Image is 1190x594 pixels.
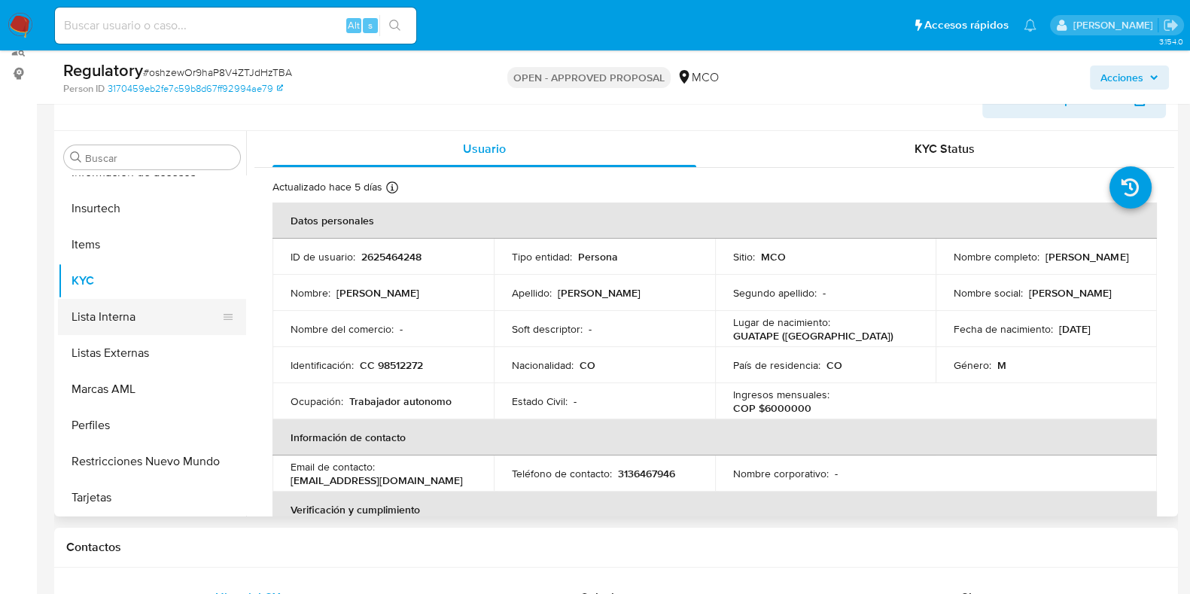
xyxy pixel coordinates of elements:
p: Estado Civil : [512,394,568,408]
button: search-icon [379,15,410,36]
p: [DATE] [1059,322,1091,336]
p: Fecha de nacimiento : [954,322,1053,336]
button: Buscar [70,151,82,163]
input: Buscar [85,151,234,165]
button: Lista Interna [58,299,234,335]
span: 3.154.0 [1158,35,1182,47]
p: - [574,394,577,408]
span: Acciones [1100,65,1143,90]
p: Trabajador autonomo [349,394,452,408]
a: Notificaciones [1024,19,1036,32]
input: Buscar usuario o caso... [55,16,416,35]
p: Nombre del comercio : [291,322,394,336]
p: Nombre social : [954,286,1023,300]
p: Teléfono de contacto : [512,467,612,480]
p: Persona [578,250,618,263]
button: Listas Externas [58,335,246,371]
p: Ingresos mensuales : [733,388,829,401]
button: Restricciones Nuevo Mundo [58,443,246,480]
p: Sitio : [733,250,755,263]
span: KYC Status [915,140,975,157]
p: - [589,322,592,336]
p: GUATAPE ([GEOGRAPHIC_DATA]) [733,329,893,343]
b: Regulatory [63,58,143,82]
th: Verificación y cumplimiento [272,492,1157,528]
p: 3136467946 [618,467,675,480]
p: [PERSON_NAME] [1045,250,1128,263]
p: Lugar de nacimiento : [733,315,830,329]
span: s [368,18,373,32]
button: Insurtech [58,190,246,227]
span: Accesos rápidos [924,17,1009,33]
p: Nombre completo : [954,250,1039,263]
p: CO [580,358,595,372]
button: Marcas AML [58,371,246,407]
a: 3170459eb2fe7c59b8d67ff92994ae79 [108,82,283,96]
button: Perfiles [58,407,246,443]
button: KYC [58,263,246,299]
th: Datos personales [272,203,1157,239]
p: - [400,322,403,336]
button: Tarjetas [58,480,246,516]
p: Género : [954,358,991,372]
p: ID de usuario : [291,250,355,263]
p: COP $6000000 [733,401,811,415]
p: CC 98512272 [360,358,423,372]
p: Ocupación : [291,394,343,408]
p: Actualizado hace 5 días [272,180,382,194]
button: Items [58,227,246,263]
p: Tipo entidad : [512,250,572,263]
p: Nombre corporativo : [733,467,829,480]
p: Nacionalidad : [512,358,574,372]
p: camila.baquero@mercadolibre.com.co [1073,18,1158,32]
p: OPEN - APPROVED PROPOSAL [507,67,671,88]
p: Apellido : [512,286,552,300]
p: [EMAIL_ADDRESS][DOMAIN_NAME] [291,474,463,487]
h1: Información de Usuario [66,93,193,108]
span: # oshzewOr9haP8V4ZTJdHzTBA [143,65,292,80]
p: Identificación : [291,358,354,372]
button: Acciones [1090,65,1169,90]
h1: Contactos [66,540,1166,555]
p: MCO [761,250,786,263]
p: [PERSON_NAME] [336,286,419,300]
span: Alt [348,18,360,32]
p: Segundo apellido : [733,286,817,300]
p: [PERSON_NAME] [558,286,641,300]
p: Soft descriptor : [512,322,583,336]
p: Nombre : [291,286,330,300]
div: MCO [677,69,719,86]
b: Person ID [63,82,105,96]
p: País de residencia : [733,358,820,372]
p: 2625464248 [361,250,422,263]
p: - [823,286,826,300]
p: - [835,467,838,480]
th: Información de contacto [272,419,1157,455]
a: Salir [1163,17,1179,33]
p: [PERSON_NAME] [1029,286,1112,300]
p: CO [826,358,842,372]
p: Email de contacto : [291,460,375,474]
span: Usuario [463,140,506,157]
p: M [997,358,1006,372]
